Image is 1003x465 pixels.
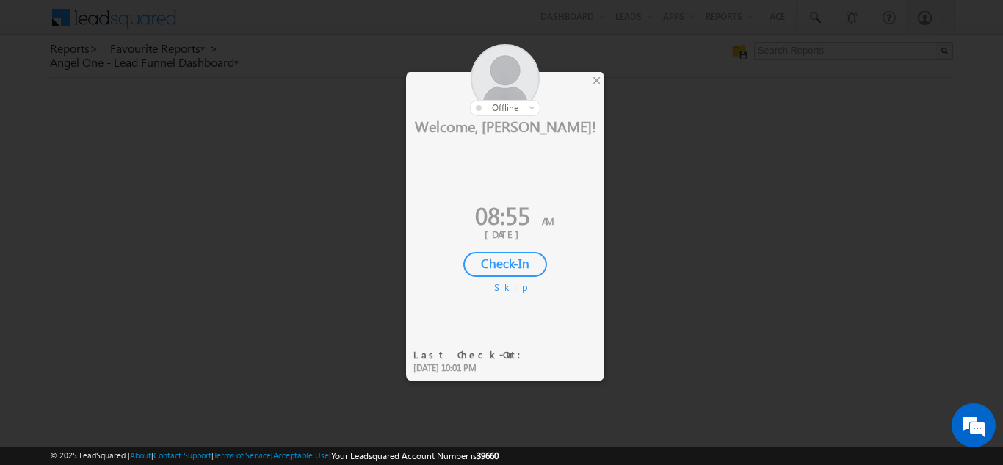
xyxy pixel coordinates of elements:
[413,348,530,361] div: Last Check-Out:
[273,450,329,460] a: Acceptable Use
[413,361,530,375] div: [DATE] 10:01 PM
[50,449,499,463] span: © 2025 LeadSquared | | | | |
[492,102,518,113] span: offline
[406,116,604,135] div: Welcome, [PERSON_NAME]!
[475,198,530,231] span: 08:55
[214,450,271,460] a: Terms of Service
[417,228,593,241] div: [DATE]
[494,281,516,294] div: Skip
[130,450,151,460] a: About
[331,450,499,461] span: Your Leadsquared Account Number is
[542,215,554,227] span: AM
[589,72,604,88] div: ×
[463,252,547,277] div: Check-In
[153,450,211,460] a: Contact Support
[477,450,499,461] span: 39660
